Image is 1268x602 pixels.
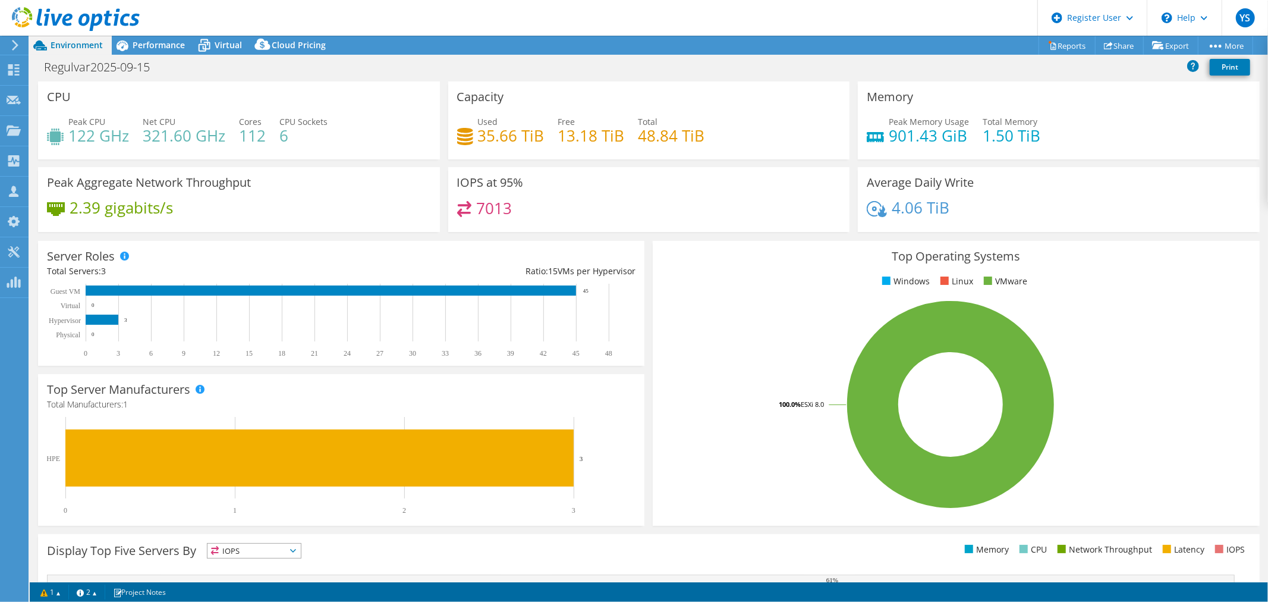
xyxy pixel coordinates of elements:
a: More [1198,36,1253,55]
text: 42 [540,349,547,358]
span: 15 [548,265,558,277]
span: Total [638,116,658,127]
svg: \n [1162,12,1172,23]
li: VMware [981,275,1027,288]
h4: 321.60 GHz [143,129,225,142]
span: Virtual [215,39,242,51]
span: Peak CPU [68,116,105,127]
text: 30 [409,349,416,358]
text: 18 [278,349,285,358]
h4: 122 GHz [68,129,129,142]
span: Peak Memory Usage [889,116,969,127]
li: Latency [1160,543,1204,556]
li: IOPS [1212,543,1245,556]
text: 27 [376,349,383,358]
tspan: ESXi 8.0 [801,400,824,409]
a: Export [1143,36,1198,55]
li: CPU [1017,543,1047,556]
h4: Total Manufacturers: [47,398,635,411]
text: 21 [311,349,318,358]
h4: 48.84 TiB [638,129,705,142]
tspan: 100.0% [779,400,801,409]
h4: 35.66 TiB [478,129,545,142]
h3: Capacity [457,90,504,104]
span: 1 [123,399,128,410]
a: Print [1210,59,1250,76]
span: 3 [101,265,106,277]
text: Physical [56,331,80,339]
text: 3 [572,506,575,515]
text: 48 [605,349,612,358]
text: Hypervisor [49,316,81,325]
span: Total Memory [983,116,1037,127]
h4: 901.43 GiB [889,129,969,142]
text: 6 [149,349,153,358]
h3: Server Roles [47,250,115,263]
span: Performance [133,39,185,51]
h4: 6 [279,129,328,142]
text: 33 [442,349,449,358]
text: 2 [402,506,406,515]
span: Cloud Pricing [272,39,326,51]
h3: Top Server Manufacturers [47,383,190,396]
h3: Top Operating Systems [662,250,1250,263]
div: Total Servers: [47,265,341,278]
a: Project Notes [105,585,174,600]
span: IOPS [207,544,301,558]
li: Memory [962,543,1009,556]
span: Free [558,116,575,127]
h4: 13.18 TiB [558,129,625,142]
text: 3 [124,317,127,323]
h4: 112 [239,129,266,142]
text: 24 [344,349,351,358]
h3: Peak Aggregate Network Throughput [47,176,251,189]
span: CPU Sockets [279,116,328,127]
h3: Memory [867,90,913,104]
h3: Average Daily Write [867,176,974,189]
span: Cores [239,116,262,127]
text: 12 [213,349,220,358]
text: 0 [84,349,87,358]
text: 15 [246,349,253,358]
span: YS [1236,8,1255,27]
text: 36 [474,349,482,358]
span: Net CPU [143,116,175,127]
h4: 7013 [476,202,512,215]
h1: Regulvar2025-09-15 [39,61,168,74]
a: 1 [32,585,69,600]
text: 0 [92,302,95,308]
a: 2 [68,585,105,600]
div: Ratio: VMs per Hypervisor [341,265,635,278]
h4: 2.39 gigabits/s [70,201,173,214]
h4: 1.50 TiB [983,129,1040,142]
h3: CPU [47,90,71,104]
text: HPE [46,454,60,463]
text: 39 [507,349,514,358]
text: 1 [233,506,237,515]
text: 0 [92,331,95,337]
text: 61% [826,576,838,584]
h4: 4.06 TiB [892,201,949,214]
text: 3 [580,455,583,462]
text: 3 [117,349,120,358]
span: Environment [51,39,103,51]
text: Guest VM [51,287,80,296]
text: 9 [182,349,185,358]
h3: IOPS at 95% [457,176,524,189]
li: Linux [937,275,973,288]
text: Virtual [61,302,81,310]
text: 45 [583,288,589,294]
text: 45 [572,349,580,358]
text: 0 [64,506,67,515]
span: Used [478,116,498,127]
li: Windows [879,275,930,288]
a: Reports [1039,36,1096,55]
li: Network Throughput [1055,543,1152,556]
a: Share [1095,36,1144,55]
